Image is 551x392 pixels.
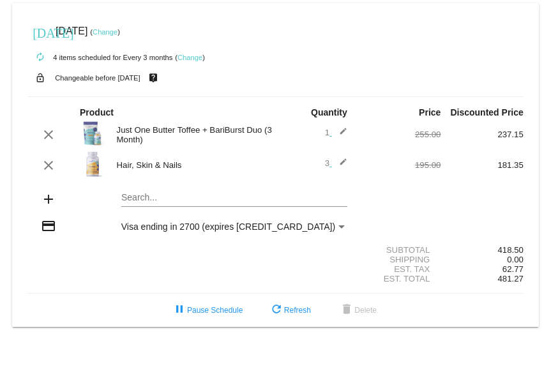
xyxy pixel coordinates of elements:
[332,127,347,142] mat-icon: edit
[497,274,523,283] span: 481.27
[358,245,441,255] div: Subtotal
[332,158,347,173] mat-icon: edit
[90,28,120,36] small: ( )
[339,306,377,315] span: Delete
[33,50,48,65] mat-icon: autorenew
[358,160,441,170] div: 195.00
[358,130,441,139] div: 255.00
[502,264,524,274] span: 62.77
[33,70,48,86] mat-icon: lock_open
[172,306,243,315] span: Pause Schedule
[41,192,56,207] mat-icon: add
[175,54,205,61] small: ( )
[441,130,523,139] div: 237.15
[110,160,276,170] div: Hair, Skin & Nails
[80,151,105,177] img: 929341_AmazonListing-HSN-4_V4_091521.webp
[172,303,187,318] mat-icon: pause
[41,158,56,173] mat-icon: clear
[311,107,347,117] strong: Quantity
[93,28,117,36] a: Change
[80,121,105,146] img: NCBT.png
[441,245,523,255] div: 418.50
[146,70,161,86] mat-icon: live_help
[325,158,347,168] span: 3
[41,218,56,234] mat-icon: credit_card
[450,107,523,117] strong: Discounted Price
[110,125,276,144] div: Just One Butter Toffee + BariBurst Duo (3 Month)
[41,127,56,142] mat-icon: clear
[177,54,202,61] a: Change
[358,255,441,264] div: Shipping
[121,222,335,232] span: Visa ending in 2700 (expires [CREDIT_CARD_DATA])
[358,274,441,283] div: Est. Total
[162,299,253,322] button: Pause Schedule
[441,160,523,170] div: 181.35
[339,303,354,318] mat-icon: delete
[329,299,387,322] button: Delete
[358,264,441,274] div: Est. Tax
[33,24,48,40] mat-icon: [DATE]
[259,299,321,322] button: Refresh
[55,74,140,82] small: Changeable before [DATE]
[121,222,347,232] mat-select: Payment Method
[419,107,441,117] strong: Price
[325,128,347,137] span: 1
[269,306,311,315] span: Refresh
[269,303,284,318] mat-icon: refresh
[507,255,524,264] span: 0.00
[121,193,347,203] input: Search...
[27,54,172,61] small: 4 items scheduled for Every 3 months
[80,107,114,117] strong: Product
